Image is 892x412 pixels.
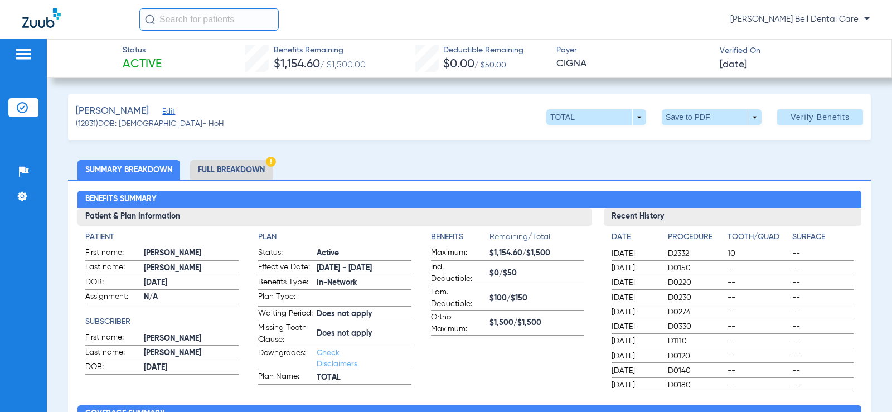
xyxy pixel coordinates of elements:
[668,231,723,243] h4: Procedure
[728,351,788,362] span: --
[728,277,788,288] span: --
[144,277,239,289] span: [DATE]
[258,231,411,243] h4: Plan
[792,248,853,259] span: --
[274,59,320,70] span: $1,154.60
[431,261,486,285] span: Ind. Deductible:
[123,45,162,56] span: Status
[668,380,723,391] span: D0180
[489,248,584,259] span: $1,154.60/$1,500
[728,231,788,243] h4: Tooth/Quad
[123,57,162,72] span: Active
[489,268,584,279] span: $0/$50
[431,247,486,260] span: Maximum:
[668,365,723,376] span: D0140
[489,317,584,329] span: $1,500/$1,500
[431,231,489,243] h4: Benefits
[662,109,762,125] button: Save to PDF
[443,59,474,70] span: $0.00
[431,231,489,247] app-breakdown-title: Benefits
[728,248,788,259] span: 10
[85,347,140,360] span: Last name:
[85,316,239,328] h4: Subscriber
[85,291,140,304] span: Assignment:
[792,292,853,303] span: --
[317,263,411,274] span: [DATE] - [DATE]
[85,361,140,375] span: DOB:
[728,365,788,376] span: --
[431,312,486,335] span: Ortho Maximum:
[85,332,140,345] span: First name:
[14,47,32,61] img: hamburger-icon
[668,292,723,303] span: D0230
[728,307,788,318] span: --
[144,292,239,303] span: N/A
[728,380,788,391] span: --
[728,292,788,303] span: --
[720,45,874,57] span: Verified On
[612,248,658,259] span: [DATE]
[546,109,646,125] button: TOTAL
[728,336,788,347] span: --
[792,351,853,362] span: --
[258,308,313,321] span: Waiting Period:
[720,58,747,72] span: [DATE]
[728,321,788,332] span: --
[792,380,853,391] span: --
[77,160,180,180] li: Summary Breakdown
[85,231,239,243] h4: Patient
[258,277,313,290] span: Benefits Type:
[258,247,313,260] span: Status:
[258,291,313,306] span: Plan Type:
[668,336,723,347] span: D1110
[443,45,523,56] span: Deductible Remaining
[728,263,788,274] span: --
[668,277,723,288] span: D0220
[76,104,149,118] span: [PERSON_NAME]
[668,307,723,318] span: D0274
[76,118,224,130] span: (12831) DOB: [DEMOGRAPHIC_DATA] - HoH
[144,263,239,274] span: [PERSON_NAME]
[728,231,788,247] app-breakdown-title: Tooth/Quad
[317,372,411,384] span: TOTAL
[474,61,506,69] span: / $50.00
[274,45,366,56] span: Benefits Remaining
[144,248,239,259] span: [PERSON_NAME]
[317,248,411,259] span: Active
[489,231,584,247] span: Remaining/Total
[317,277,411,289] span: In-Network
[612,277,658,288] span: [DATE]
[266,157,276,167] img: Hazard
[258,322,313,346] span: Missing Tooth Clause:
[320,61,366,70] span: / $1,500.00
[668,351,723,362] span: D0120
[604,208,861,226] h3: Recent History
[85,247,140,260] span: First name:
[612,365,658,376] span: [DATE]
[612,351,658,362] span: [DATE]
[22,8,61,28] img: Zuub Logo
[612,231,658,243] h4: Date
[612,380,658,391] span: [DATE]
[668,263,723,274] span: D0150
[612,292,658,303] span: [DATE]
[258,261,313,275] span: Effective Date:
[145,14,155,25] img: Search Icon
[317,328,411,340] span: Does not apply
[190,160,273,180] li: Full Breakdown
[144,333,239,345] span: [PERSON_NAME]
[792,336,853,347] span: --
[431,287,486,310] span: Fam. Deductible:
[556,57,710,71] span: CIGNA
[612,336,658,347] span: [DATE]
[792,307,853,318] span: --
[489,293,584,304] span: $100/$150
[792,365,853,376] span: --
[612,263,658,274] span: [DATE]
[317,308,411,320] span: Does not apply
[85,277,140,290] span: DOB:
[777,109,863,125] button: Verify Benefits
